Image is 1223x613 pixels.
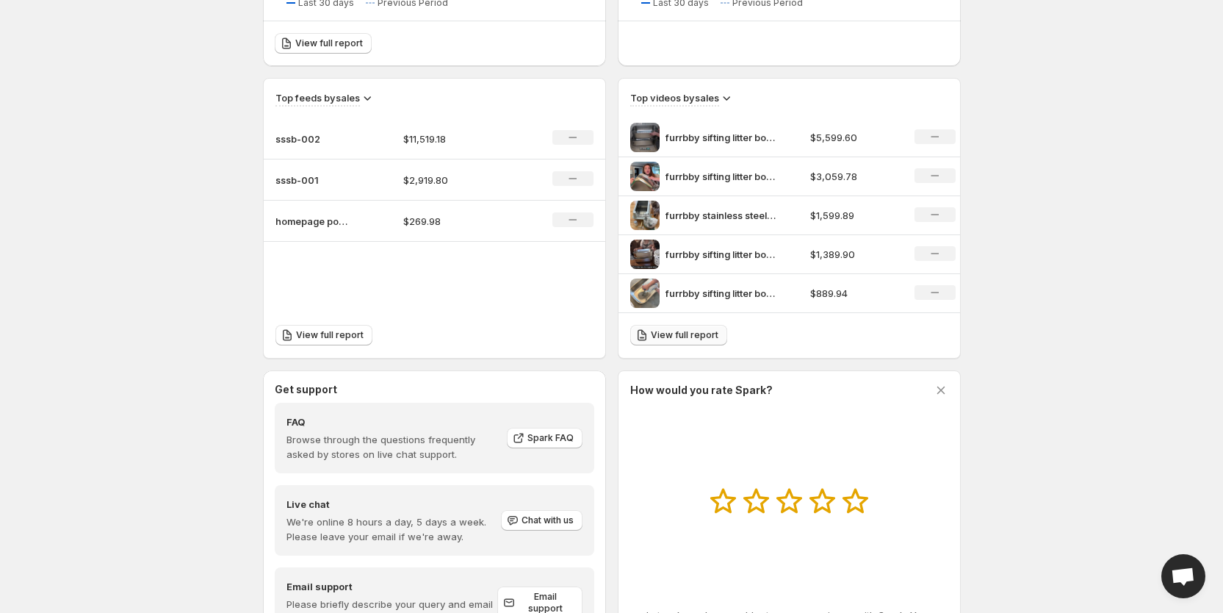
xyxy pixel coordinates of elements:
p: furrbby sifting litter box for regular clumping litter-5 [665,247,776,262]
img: furrbby sifting litter box for regular clumping litter-4 [630,279,660,308]
h3: Top feeds by sales [275,90,360,105]
p: $3,059.78 [810,169,897,184]
a: View full report [630,325,727,345]
p: homepage pop-sssb002 [275,214,349,229]
p: sssb-001 [275,173,349,187]
p: $5,599.60 [810,130,897,145]
p: furrbby sifting litter box for regular clumping litter-6 [665,169,776,184]
span: View full report [651,329,718,341]
span: Chat with us [522,515,574,526]
h4: FAQ [286,415,497,429]
p: We're online 8 hours a day, 5 days a week. Please leave your email if we're away. [286,515,499,544]
span: View full report [295,37,363,49]
img: furrbby sifting litter box for regular clumping litter-5 [630,240,660,269]
p: $1,599.89 [810,208,897,223]
p: sssb-002 [275,132,349,146]
p: $1,389.90 [810,247,897,262]
a: Open chat [1161,554,1205,598]
p: furrbby sifting litter box for regular clumping litter-4 [665,286,776,301]
h4: Live chat [286,497,499,512]
img: furrbby stainless steel sifting litter box for pine pellets 2 [630,201,660,230]
h4: Email support [286,579,497,594]
h3: Top videos by sales [630,90,719,105]
p: $269.98 [403,214,508,229]
h3: Get support [275,382,337,397]
span: Spark FAQ [527,432,574,444]
h3: How would you rate Spark? [630,383,773,398]
p: furrbby sifting litter box for regular clumping litter-7 [665,130,776,145]
p: $2,919.80 [403,173,508,187]
img: furrbby sifting litter box for regular clumping litter-6 [630,162,660,191]
a: View full report [275,33,372,54]
button: Chat with us [501,510,582,531]
p: $889.94 [810,286,897,301]
a: View full report [275,325,372,345]
img: furrbby sifting litter box for regular clumping litter-7 [630,123,660,152]
p: $11,519.18 [403,132,508,146]
p: furrbby stainless steel sifting litter box for pine pellets 2 [665,208,776,223]
p: Browse through the questions frequently asked by stores on live chat support. [286,432,497,462]
span: View full report [296,329,364,341]
a: Spark FAQ [507,428,582,448]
